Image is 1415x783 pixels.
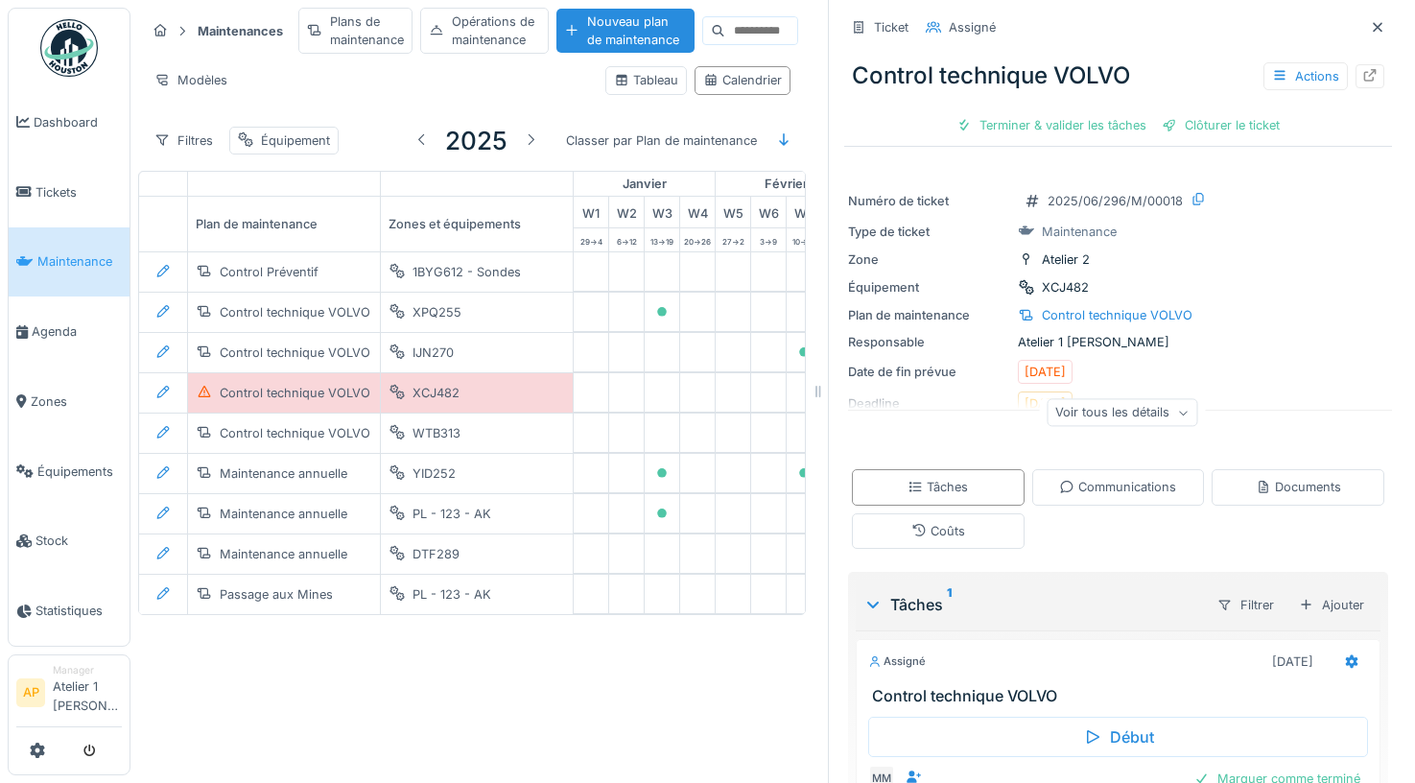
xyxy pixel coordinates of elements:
[680,228,715,251] div: 20 -> 26
[9,507,130,577] a: Stock
[1048,192,1183,210] div: 2025/06/296/M/00018
[680,197,715,226] div: W 4
[1042,223,1117,241] div: Maintenance
[413,504,491,522] div: PL - 123 - AK
[413,262,521,280] div: 1BYG612 - Sondes
[298,8,413,54] div: Plans de maintenance
[34,113,122,131] span: Dashboard
[751,197,786,226] div: W 6
[1272,652,1313,671] div: [DATE]
[413,463,456,482] div: YID252
[614,71,678,89] div: Tableau
[413,544,460,562] div: DTF289
[16,663,122,727] a: AP ManagerAtelier 1 [PERSON_NAME]
[53,663,122,677] div: Manager
[32,322,122,341] span: Agenda
[703,71,782,89] div: Calendrier
[220,584,333,603] div: Passage aux Mines
[9,297,130,367] a: Agenda
[949,112,1154,138] div: Terminer & valider les tâches
[37,463,122,481] span: Équipements
[1042,306,1192,324] div: Control technique VOLVO
[949,18,996,36] div: Assigné
[848,333,1388,351] div: Atelier 1 [PERSON_NAME]
[868,717,1368,757] div: Début
[787,197,821,226] div: W 7
[556,9,694,53] div: Nouveau plan de maintenance
[787,228,821,251] div: 10 -> 16
[220,383,370,401] div: Control technique VOLVO
[188,197,380,250] div: Plan de maintenance
[1047,399,1197,427] div: Voir tous les détails
[413,343,454,361] div: IJN270
[9,437,130,507] a: Équipements
[220,302,370,320] div: Control technique VOLVO
[37,252,122,271] span: Maintenance
[848,278,1010,297] div: Équipement
[1290,591,1373,619] div: Ajouter
[1042,278,1089,297] div: XCJ482
[413,302,461,320] div: XPQ255
[908,478,968,496] div: Tâches
[609,197,644,226] div: W 2
[751,228,786,251] div: 3 -> 9
[445,126,507,155] h3: 2025
[35,532,122,550] span: Stock
[220,504,347,522] div: Maintenance annuelle
[1263,62,1348,90] div: Actions
[35,602,122,620] span: Statistiques
[261,131,330,150] div: Équipement
[844,51,1392,101] div: Control technique VOLVO
[848,250,1010,269] div: Zone
[9,367,130,437] a: Zones
[574,197,608,226] div: W 1
[1256,478,1341,496] div: Documents
[1025,363,1066,381] div: [DATE]
[220,262,318,280] div: Control Préventif
[1059,478,1176,496] div: Communications
[716,228,750,251] div: 27 -> 2
[848,333,1010,351] div: Responsable
[31,392,122,411] span: Zones
[220,423,370,441] div: Control technique VOLVO
[874,18,908,36] div: Ticket
[413,423,460,441] div: WTB313
[1209,591,1283,619] div: Filtrer
[9,227,130,297] a: Maintenance
[1154,112,1287,138] div: Clôturer le ticket
[53,663,122,723] li: Atelier 1 [PERSON_NAME]
[190,22,291,40] strong: Maintenances
[9,87,130,157] a: Dashboard
[220,544,347,562] div: Maintenance annuelle
[872,687,1372,705] h3: Control technique VOLVO
[947,593,952,616] sup: 1
[35,183,122,202] span: Tickets
[716,197,750,226] div: W 5
[848,223,1010,241] div: Type de ticket
[645,197,679,226] div: W 3
[381,197,573,250] div: Zones et équipements
[557,127,766,154] div: Classer par Plan de maintenance
[848,363,1010,381] div: Date de fin prévue
[716,172,857,197] div: février
[868,653,926,670] div: Assigné
[413,584,491,603] div: PL - 123 - AK
[420,8,549,54] div: Opérations de maintenance
[1042,250,1090,269] div: Atelier 2
[16,678,45,707] li: AP
[574,172,715,197] div: janvier
[146,127,222,154] div: Filtres
[220,343,370,361] div: Control technique VOLVO
[848,192,1010,210] div: Numéro de ticket
[863,593,1201,616] div: Tâches
[574,228,608,251] div: 29 -> 4
[609,228,644,251] div: 6 -> 12
[146,66,236,94] div: Modèles
[413,383,460,401] div: XCJ482
[9,157,130,227] a: Tickets
[911,522,965,540] div: Coûts
[220,463,347,482] div: Maintenance annuelle
[9,576,130,646] a: Statistiques
[40,19,98,77] img: Badge_color-CXgf-gQk.svg
[848,306,1010,324] div: Plan de maintenance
